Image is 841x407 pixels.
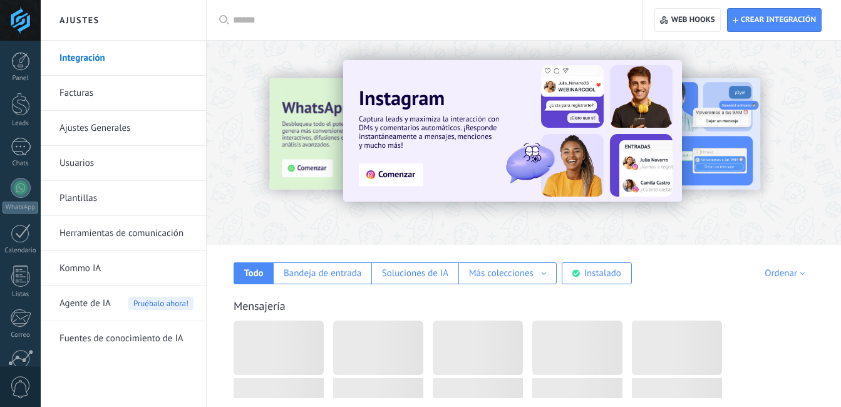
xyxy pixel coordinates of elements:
a: Plantillas [59,181,193,216]
span: Pruébalo ahora! [128,297,193,310]
div: Correo [3,331,39,339]
div: WhatsApp [3,202,38,214]
a: Facturas [59,76,193,111]
div: Chats [3,160,39,168]
li: Facturas [41,76,206,111]
a: Integración [59,41,193,76]
div: Más colecciones [469,267,534,279]
div: Todo [244,267,264,279]
div: Instalado [584,267,621,279]
div: Listas [3,291,39,299]
li: Plantillas [41,181,206,216]
div: Ordenar [765,267,809,279]
img: Slide 1 [343,60,682,202]
span: Crear integración [741,15,816,25]
button: Web hooks [654,8,720,32]
li: Ajustes Generales [41,111,206,146]
div: Soluciones de IA [382,267,448,279]
span: Agente de IA [59,286,111,321]
a: Mensajería [234,299,286,313]
li: Herramientas de comunicación [41,216,206,251]
li: Fuentes de conocimiento de IA [41,321,206,356]
a: Herramientas de comunicación [59,216,193,251]
li: Agente de IA [41,286,206,321]
a: Fuentes de conocimiento de IA [59,321,193,356]
button: Crear integración [727,8,822,32]
span: Web hooks [671,15,715,25]
a: Ajustes Generales [59,111,193,146]
a: Agente de IA Pruébalo ahora! [59,286,193,321]
a: Kommo IA [59,251,193,286]
div: Leads [3,120,39,128]
li: Kommo IA [41,251,206,286]
div: Bandeja de entrada [284,267,361,279]
div: Panel [3,75,39,83]
li: Usuarios [41,146,206,181]
div: Calendario [3,247,39,255]
a: Usuarios [59,146,193,181]
li: Integración [41,41,206,76]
